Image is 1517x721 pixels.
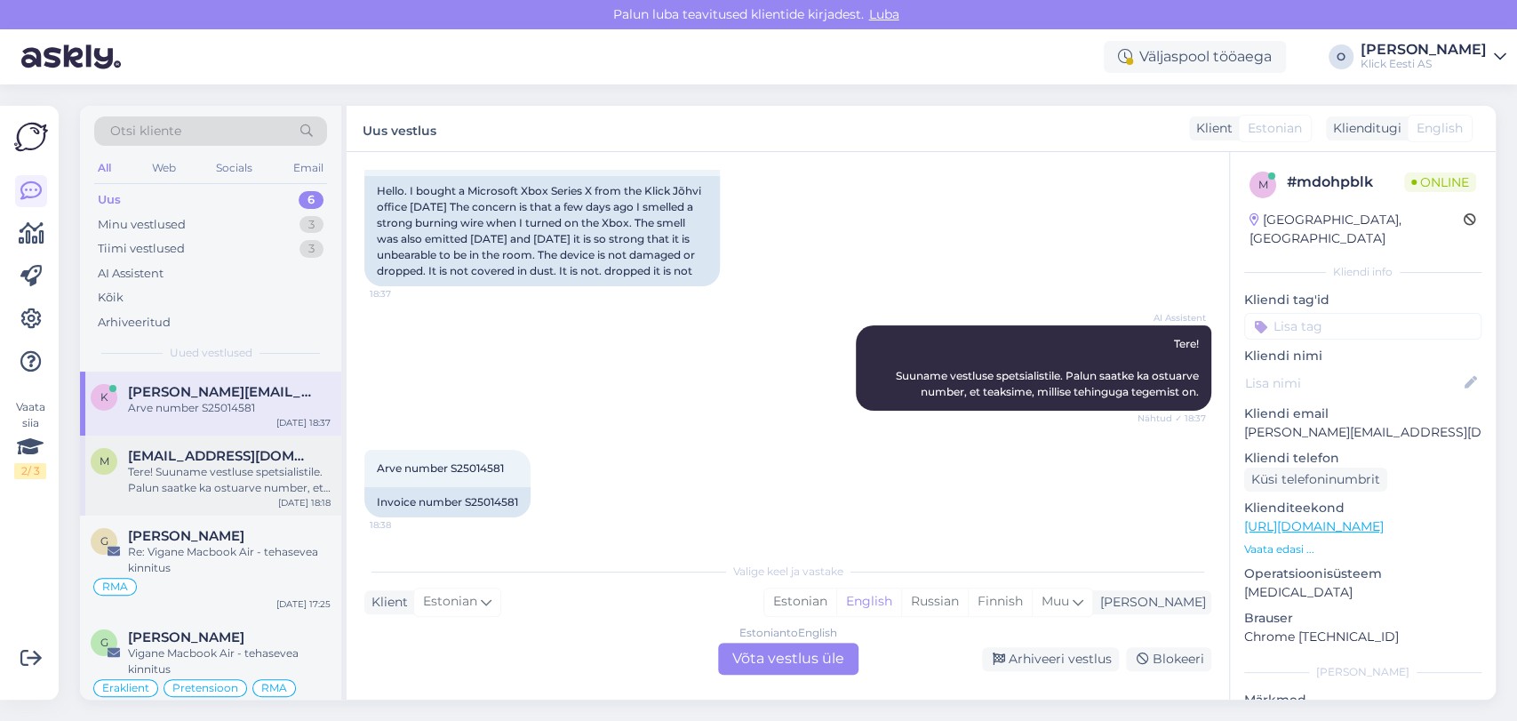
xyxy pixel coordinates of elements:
[98,265,164,283] div: AI Assistent
[1244,499,1481,517] p: Klienditeekond
[1244,541,1481,557] p: Vaata edasi ...
[718,643,858,675] div: Võta vestlus üle
[1093,593,1206,612] div: [PERSON_NAME]
[1244,609,1481,628] p: Brauser
[764,589,836,615] div: Estonian
[364,176,720,286] div: Hello. I bought a Microsoft Xbox Series X from the Klick Jõhvi office [DATE] The concern is that ...
[363,116,436,140] label: Uus vestlus
[423,592,477,612] span: Estonian
[1244,664,1481,680] div: [PERSON_NAME]
[98,240,185,258] div: Tiimi vestlused
[1244,291,1481,309] p: Kliendi tag'id
[100,636,108,649] span: G
[739,625,837,641] div: Estonian to English
[1104,41,1286,73] div: Väljaspool tööaega
[1244,347,1481,365] p: Kliendi nimi
[170,345,252,361] span: Uued vestlused
[364,487,531,517] div: Invoice number S25014581
[982,647,1119,671] div: Arhiveeri vestlus
[1244,518,1384,534] a: [URL][DOMAIN_NAME]
[128,629,244,645] span: Georg Neilinn
[1244,449,1481,468] p: Kliendi telefon
[128,384,313,400] span: kristi.paenurme@gmail.com
[1244,691,1481,709] p: Märkmed
[1417,119,1463,138] span: English
[1326,119,1401,138] div: Klienditugi
[299,240,323,258] div: 3
[1244,468,1387,492] div: Küsi telefoninumbrit
[290,156,327,180] div: Email
[100,534,108,548] span: G
[98,314,171,332] div: Arhiveeritud
[276,416,331,429] div: [DATE] 18:37
[1244,565,1481,583] p: Operatsioonisüsteem
[1361,43,1487,57] div: [PERSON_NAME]
[1139,311,1206,324] span: AI Assistent
[377,461,504,475] span: Arve number S25014581
[1244,628,1481,646] p: Chrome [TECHNICAL_ID]
[14,463,46,479] div: 2 / 3
[128,645,331,677] div: Vigane Macbook Air - tehasevea kinnitus
[1244,423,1481,442] p: [PERSON_NAME][EMAIL_ADDRESS][DOMAIN_NAME]
[1189,119,1233,138] div: Klient
[1138,412,1206,425] span: Nähtud ✓ 18:37
[172,683,238,693] span: Pretensioon
[128,448,313,464] span: mihhail.b@yahoo.com
[278,496,331,509] div: [DATE] 18:18
[1248,119,1302,138] span: Estonian
[370,287,436,300] span: 18:37
[98,216,186,234] div: Minu vestlused
[968,589,1032,615] div: Finnish
[1287,172,1404,193] div: # mdohpblk
[299,216,323,234] div: 3
[1250,211,1464,248] div: [GEOGRAPHIC_DATA], [GEOGRAPHIC_DATA]
[1258,178,1268,191] span: m
[128,464,331,496] div: Tere! Suuname vestluse spetsialistile. Palun saatke ka ostuarve number, et teaksime, millise tehi...
[299,191,323,209] div: 6
[128,528,244,544] span: Guido Kuusik
[148,156,180,180] div: Web
[1042,593,1069,609] span: Muu
[98,289,124,307] div: Kõik
[1245,373,1461,393] input: Lisa nimi
[1244,583,1481,602] p: [MEDICAL_DATA]
[364,593,408,612] div: Klient
[14,399,46,479] div: Vaata siia
[100,454,109,468] span: m
[1329,44,1353,69] div: O
[1404,172,1476,192] span: Online
[1126,647,1211,671] div: Blokeeri
[98,191,121,209] div: Uus
[212,156,256,180] div: Socials
[1244,405,1481,423] p: Kliendi email
[261,683,287,693] span: RMA
[1361,57,1487,71] div: Klick Eesti AS
[836,589,901,615] div: English
[364,564,1211,580] div: Valige keel ja vastake
[128,544,331,576] div: Re: Vigane Macbook Air - tehasevea kinnitus
[1361,43,1506,71] a: [PERSON_NAME]Klick Eesti AS
[1244,264,1481,280] div: Kliendi info
[128,400,331,416] div: Arve number S25014581
[901,589,968,615] div: Russian
[278,699,331,712] div: [DATE] 17:12
[102,683,149,693] span: Eraklient
[100,390,108,404] span: k
[14,120,48,154] img: Askly Logo
[1244,313,1481,340] input: Lisa tag
[94,156,115,180] div: All
[864,6,905,22] span: Luba
[276,597,331,611] div: [DATE] 17:25
[110,122,181,140] span: Otsi kliente
[370,518,436,532] span: 18:38
[102,581,128,592] span: RMA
